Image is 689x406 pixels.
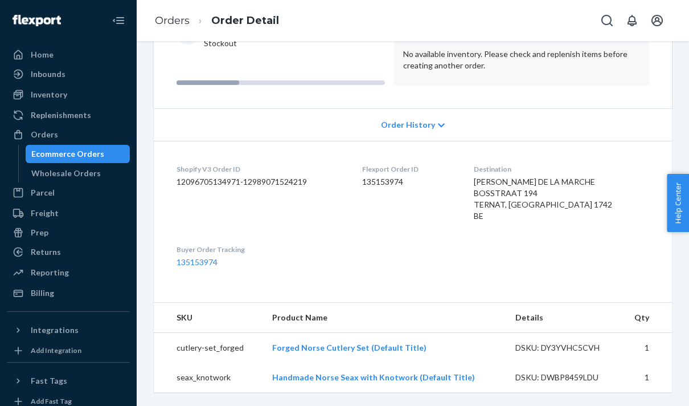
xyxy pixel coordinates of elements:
a: Replenishments [7,106,130,124]
dt: Flexport Order ID [362,164,456,174]
img: Flexport logo [13,15,61,26]
div: Fast Tags [31,375,67,387]
span: Order History [381,119,435,131]
dd: 135153974 [362,176,456,188]
div: Prep [31,227,48,238]
a: Prep [7,224,130,242]
div: Inventory [31,89,67,100]
button: Fast Tags [7,372,130,390]
div: Add Fast Tag [31,396,72,406]
button: Open Search Box [596,9,618,32]
div: Reporting [31,267,69,278]
a: Handmade Norse Seax with Knotwork (Default Title) [272,372,475,382]
th: Qty [621,303,672,333]
a: Returns [7,243,130,261]
th: Product Name [263,303,507,333]
div: Home [31,49,54,60]
button: Close Navigation [107,9,130,32]
div: DSKU: DY3YVHC5CVH [515,342,611,354]
div: Ecommerce Orders [31,148,104,160]
a: Freight [7,204,130,222]
div: Parcel [31,187,55,198]
a: Order Detail [211,14,279,27]
div: Freight [31,208,59,219]
a: 135153974 [177,257,218,267]
a: Add Integration [7,344,130,358]
div: Billing [31,287,54,299]
a: Orders [7,125,130,144]
th: SKU [154,303,263,333]
td: cutlery-set_forged [154,333,263,363]
dt: Buyer Order Tracking [177,245,344,254]
p: No available inventory. Please check and replenish items before creating another order. [403,48,640,71]
div: Add Integration [31,346,81,355]
a: Inbounds [7,65,130,83]
button: Help Center [667,174,689,232]
dd: 12096705134971-12989071524219 [177,176,344,188]
a: Reporting [7,263,130,282]
div: Orders [31,129,58,140]
div: Inbounds [31,68,65,80]
dt: Shopify V3 Order ID [177,164,344,174]
td: 1 [621,363,672,392]
a: Billing [7,284,130,302]
dt: Destination [474,164,649,174]
a: Inventory [7,86,130,104]
td: seax_knotwork [154,363,263,392]
button: Integrations [7,321,130,339]
button: Open account menu [646,9,669,32]
a: Wholesale Orders [26,164,130,182]
a: Parcel [7,184,130,202]
a: Forged Norse Cutlery Set (Default Title) [272,343,426,352]
th: Details [506,303,620,333]
div: Returns [31,246,61,258]
a: Home [7,46,130,64]
div: DSKU: DWBP8459LDU [515,372,611,383]
div: Integrations [31,324,79,336]
button: Open notifications [621,9,643,32]
a: Orders [155,14,190,27]
ol: breadcrumbs [146,4,288,38]
a: Ecommerce Orders [26,145,130,163]
td: 1 [621,333,672,363]
div: Wholesale Orders [31,168,101,179]
span: [PERSON_NAME] DE LA MARCHE BOSSTRAAT 194 TERNAT, [GEOGRAPHIC_DATA] 1742 BE [474,177,612,221]
div: Replenishments [31,109,91,121]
